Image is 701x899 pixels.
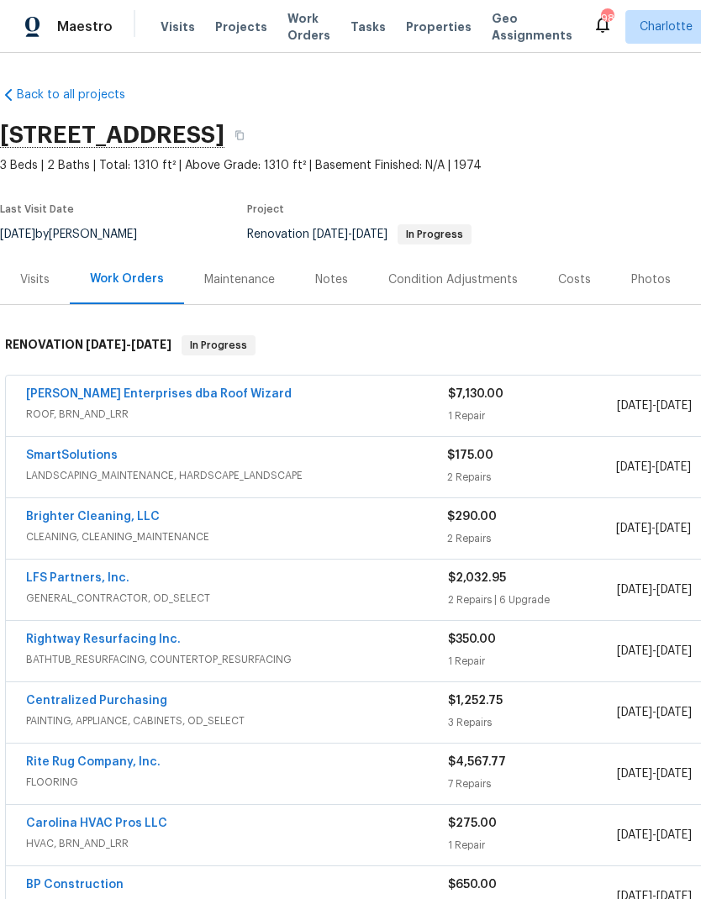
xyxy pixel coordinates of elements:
span: Tasks [350,21,386,33]
span: [DATE] [313,229,348,240]
span: $290.00 [447,511,497,523]
span: Project [247,204,284,214]
a: BP Construction [26,879,124,891]
div: 2 Repairs [447,530,615,547]
div: Costs [558,271,591,288]
span: [DATE] [656,707,692,718]
span: FLOORING [26,774,448,791]
span: $175.00 [447,449,493,461]
span: [DATE] [617,645,652,657]
a: [PERSON_NAME] Enterprises dba Roof Wizard [26,388,292,400]
span: [DATE] [616,523,651,534]
a: Carolina HVAC Pros LLC [26,818,167,829]
a: LFS Partners, Inc. [26,572,129,584]
span: - [313,229,387,240]
span: [DATE] [656,523,691,534]
span: [DATE] [656,584,692,596]
span: [DATE] [352,229,387,240]
span: [DATE] [656,768,692,780]
span: - [617,397,692,414]
span: $2,032.95 [448,572,506,584]
span: [DATE] [656,400,692,412]
div: 2 Repairs [447,469,615,486]
span: $275.00 [448,818,497,829]
span: GENERAL_CONTRACTOR, OD_SELECT [26,590,448,607]
span: HVAC, BRN_AND_LRR [26,835,448,852]
span: In Progress [399,229,470,239]
span: - [617,827,692,844]
span: Charlotte [640,18,693,35]
a: Rite Rug Company, Inc. [26,756,161,768]
h6: RENOVATION [5,335,171,355]
span: CLEANING, CLEANING_MAINTENANCE [26,528,447,545]
span: In Progress [183,337,254,354]
span: - [617,581,692,598]
button: Copy Address [224,120,255,150]
a: Rightway Resurfacing Inc. [26,634,181,645]
span: [DATE] [617,768,652,780]
span: [DATE] [131,339,171,350]
div: Maintenance [204,271,275,288]
span: [DATE] [617,829,652,841]
div: Condition Adjustments [388,271,518,288]
span: [DATE] [617,400,652,412]
div: 2 Repairs | 6 Upgrade [448,591,617,608]
span: [DATE] [656,829,692,841]
span: Renovation [247,229,472,240]
span: PAINTING, APPLIANCE, CABINETS, OD_SELECT [26,712,448,729]
div: 98 [601,10,613,27]
div: Photos [631,271,671,288]
span: - [86,339,171,350]
span: [DATE] [656,645,692,657]
span: Projects [215,18,267,35]
span: ROOF, BRN_AND_LRR [26,406,448,423]
div: 3 Repairs [448,714,617,731]
span: - [616,459,691,476]
span: - [617,765,692,782]
span: [DATE] [616,461,651,473]
span: BATHTUB_RESURFACING, COUNTERTOP_RESURFACING [26,651,448,668]
span: [DATE] [617,707,652,718]
div: 7 Repairs [448,775,617,792]
span: $7,130.00 [448,388,503,400]
a: Brighter Cleaning, LLC [26,511,160,523]
a: SmartSolutions [26,449,118,461]
span: - [617,704,692,721]
span: - [617,643,692,660]
div: 1 Repair [448,407,617,424]
span: $350.00 [448,634,496,645]
span: $1,252.75 [448,695,503,707]
div: Visits [20,271,50,288]
span: LANDSCAPING_MAINTENANCE, HARDSCAPE_LANDSCAPE [26,467,447,484]
span: $4,567.77 [448,756,506,768]
span: [DATE] [656,461,691,473]
span: Geo Assignments [492,10,572,44]
div: 1 Repair [448,837,617,854]
span: Maestro [57,18,113,35]
span: Visits [161,18,195,35]
span: Properties [406,18,472,35]
span: $650.00 [448,879,497,891]
div: 1 Repair [448,653,617,670]
span: - [616,520,691,537]
span: [DATE] [617,584,652,596]
span: [DATE] [86,339,126,350]
div: Work Orders [90,271,164,287]
a: Centralized Purchasing [26,695,167,707]
span: Work Orders [287,10,330,44]
div: Notes [315,271,348,288]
